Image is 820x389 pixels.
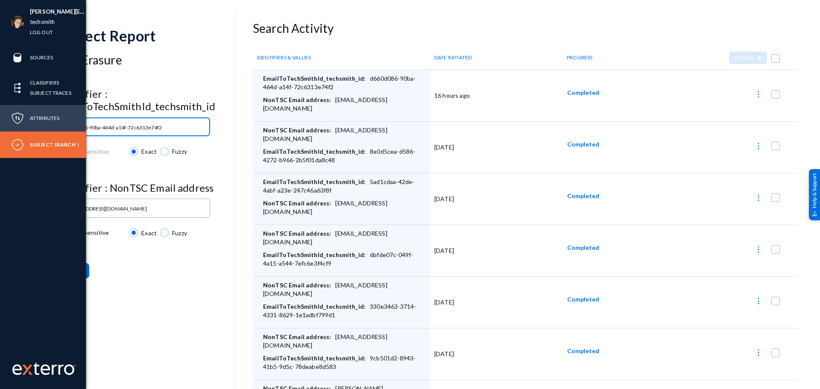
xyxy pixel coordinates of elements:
img: icon-more.svg [754,193,763,202]
span: Completed [567,295,599,303]
img: icon-more.svg [754,245,763,254]
h3: Search Activity [253,21,799,36]
img: icon-policies.svg [11,112,24,125]
div: [EMAIL_ADDRESS][DOMAIN_NAME] [263,229,426,251]
span: Completed [567,192,599,199]
div: d660d086-90ba-464d-a14f-72c6313e74f2 [263,74,426,96]
h3: DSR Erasure [56,53,235,67]
div: 330e3463-3714-4331-8629-1e1adbf799d1 [263,302,426,324]
img: icon-sources.svg [11,51,24,64]
td: [DATE] [430,225,556,277]
button: Completed [560,240,606,255]
span: EmailToTechSmithId_techsmith_id: [263,354,366,362]
span: NonTSC Email address: [263,281,331,289]
span: EmailToTechSmithId_techsmith_id: [263,75,366,82]
span: NonTSC Email address: [263,126,331,134]
button: Completed [560,343,606,359]
span: NonTSC Email address: [263,96,331,103]
td: [DATE] [430,277,556,328]
div: [EMAIL_ADDRESS][DOMAIN_NAME] [263,126,426,147]
img: icon-elements.svg [11,82,24,94]
div: [EMAIL_ADDRESS][DOMAIN_NAME] [263,333,426,354]
span: Completed [567,140,599,148]
td: 16 hours ago [430,70,556,122]
div: [EMAIL_ADDRESS][DOMAIN_NAME] [263,199,426,220]
img: icon-more.svg [754,142,763,150]
span: NonTSC Email address: [263,230,331,237]
span: Case Sensitive [68,226,109,239]
img: icon-compliance.svg [11,138,24,151]
a: techsmith [30,17,55,27]
span: Exact [138,228,157,237]
img: icon-more.svg [754,90,763,99]
button: Completed [560,292,606,307]
h4: Identifier : NonTSC Email address [56,182,235,194]
span: EmailToTechSmithId_techsmith_id: [263,148,366,155]
span: NonTSC Email address: [263,333,331,340]
div: [EMAIL_ADDRESS][DOMAIN_NAME] [263,96,426,117]
td: [DATE] [430,122,556,173]
div: 6bfde07c-049f-4a15-a544-7efc6e3f4cf9 [263,251,426,272]
a: Log out [30,27,53,37]
span: Completed [567,89,599,96]
div: Help & Support [809,169,820,220]
th: IDENTIFIERS & VALUES [253,46,430,70]
span: Case Sensitive [68,145,109,158]
div: 8e0d5cea-d586-4272-b966-2b5f01da8c48 [263,147,426,169]
span: Exact [138,147,157,156]
div: 5ad1cdaa-42de-4abf-a23e-247c46a63f8f [263,178,426,199]
span: Fuzzy [169,147,187,156]
span: Fuzzy [169,228,187,237]
th: PROGRESS [556,46,662,70]
img: help_support.svg [812,211,817,216]
button: Completed [560,188,606,204]
span: EmailToTechSmithId_techsmith_id: [263,303,366,310]
img: exterro-logo.svg [22,365,32,375]
div: Subject Report [56,27,235,44]
img: icon-more.svg [754,297,763,305]
span: Completed [567,347,599,354]
span: EmailToTechSmithId_techsmith_id: [263,251,366,258]
span: Completed [567,244,599,251]
span: NonTSC Email address: [263,199,331,207]
img: exterro-work-mark.svg [12,362,76,375]
a: Attributes [30,113,59,123]
button: Completed [560,85,606,100]
img: c8e5cda8b01e6b4c29efa4d0c49436a9 [11,16,24,29]
img: icon-more.svg [754,348,763,357]
li: [PERSON_NAME][EMAIL_ADDRESS][DOMAIN_NAME] [30,7,86,17]
a: Subject Search [30,140,76,149]
td: [DATE] [430,328,556,380]
div: 9cb501d2-8943-41b5-9d5c-78deabe8d583 [263,354,426,375]
span: EmailToTechSmithId_techsmith_id: [263,178,366,185]
a: Classifiers [30,78,59,88]
a: Subject Traces [30,88,71,98]
td: [DATE] [430,173,556,225]
div: [EMAIL_ADDRESS][DOMAIN_NAME] [263,281,426,302]
h4: Identifier : EmailToTechSmithId_techsmith_id [56,88,235,113]
a: Sources [30,53,53,62]
button: Completed [560,137,606,152]
th: DATE INITIATED [430,46,556,70]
